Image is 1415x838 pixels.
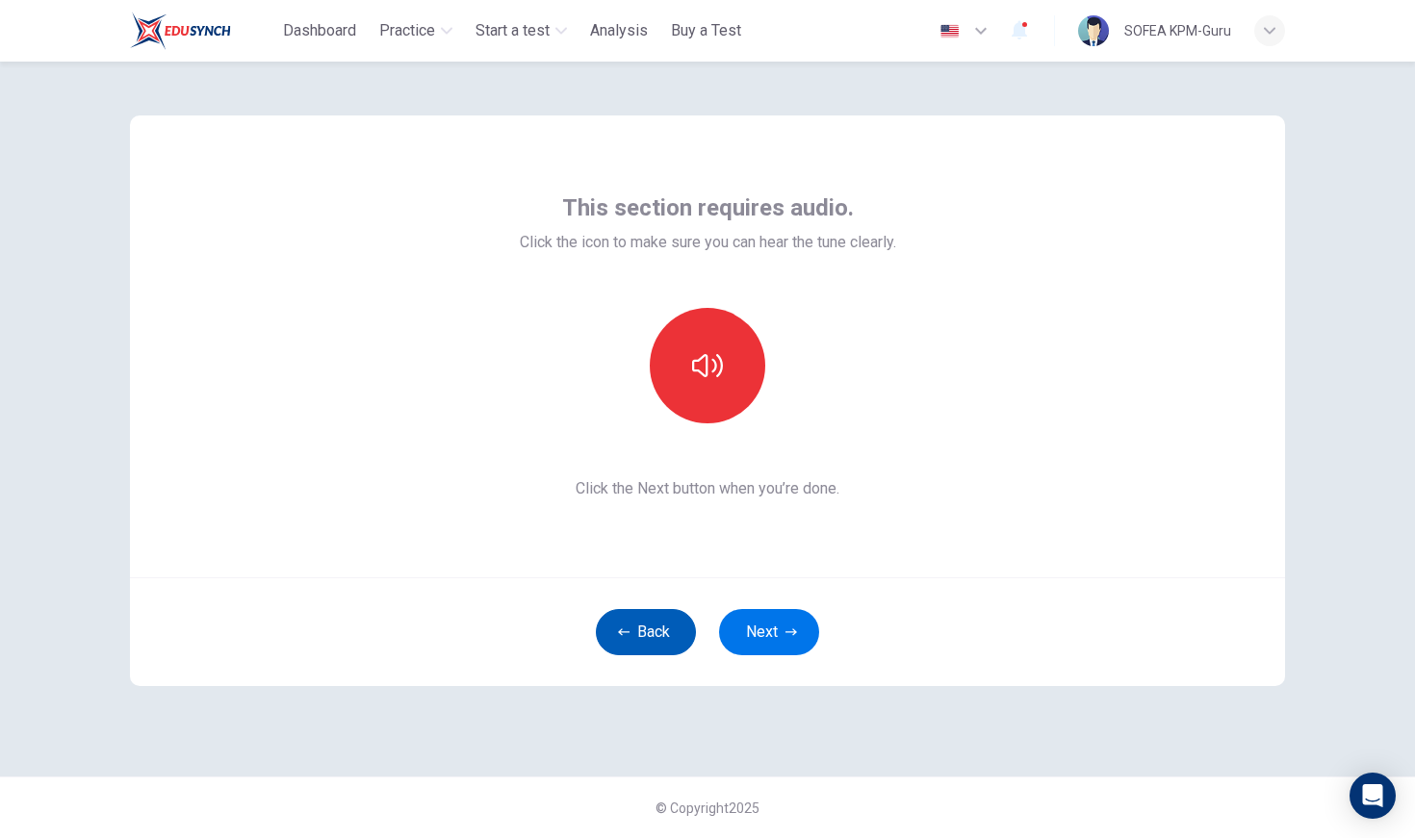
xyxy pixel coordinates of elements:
img: en [938,24,962,38]
span: Buy a Test [671,19,741,42]
button: Back [596,609,696,655]
span: © Copyright 2025 [656,800,759,816]
span: Start a test [476,19,550,42]
span: Click the icon to make sure you can hear the tune clearly. [520,231,896,254]
a: ELTC logo [130,12,275,50]
div: Open Intercom Messenger [1350,773,1396,819]
img: ELTC logo [130,12,231,50]
span: This section requires audio. [562,192,854,223]
button: Practice [372,13,460,48]
div: SOFEA KPM-Guru [1124,19,1231,42]
button: Start a test [468,13,575,48]
button: Analysis [582,13,656,48]
button: Buy a Test [663,13,749,48]
img: Profile picture [1078,15,1109,46]
button: Dashboard [275,13,364,48]
span: Practice [379,19,435,42]
span: Analysis [590,19,648,42]
span: Click the Next button when you’re done. [520,477,896,500]
span: Dashboard [283,19,356,42]
button: Next [719,609,819,655]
